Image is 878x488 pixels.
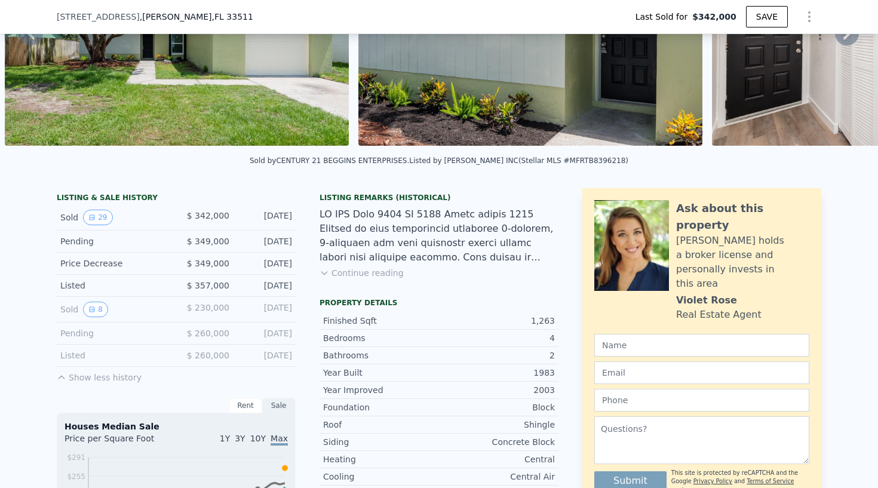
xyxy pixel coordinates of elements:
[323,419,439,431] div: Roof
[439,401,555,413] div: Block
[323,436,439,448] div: Siding
[250,156,409,165] div: Sold by CENTURY 21 BEGGINS ENTERPRISES .
[65,421,288,432] div: Houses Median Sale
[65,432,176,452] div: Price per Square Foot
[60,349,167,361] div: Listed
[320,193,558,202] div: Listing Remarks (Historical)
[439,436,555,448] div: Concrete Block
[676,293,737,308] div: Violet Rose
[239,327,292,339] div: [DATE]
[187,211,229,220] span: $ 342,000
[67,472,85,481] tspan: $255
[439,349,555,361] div: 2
[239,257,292,269] div: [DATE]
[229,398,262,413] div: Rent
[676,234,809,291] div: [PERSON_NAME] holds a broker license and personally invests in this area
[187,281,229,290] span: $ 357,000
[636,11,693,23] span: Last Sold for
[239,210,292,225] div: [DATE]
[140,11,253,23] span: , [PERSON_NAME]
[239,235,292,247] div: [DATE]
[439,384,555,396] div: 2003
[323,384,439,396] div: Year Improved
[187,259,229,268] span: $ 349,000
[187,329,229,338] span: $ 260,000
[239,280,292,291] div: [DATE]
[212,12,253,22] span: , FL 33511
[239,349,292,361] div: [DATE]
[187,303,229,312] span: $ 230,000
[60,257,167,269] div: Price Decrease
[323,315,439,327] div: Finished Sqft
[57,11,140,23] span: [STREET_ADDRESS]
[676,308,762,322] div: Real Estate Agent
[594,389,809,412] input: Phone
[271,434,288,446] span: Max
[60,327,167,339] div: Pending
[320,298,558,308] div: Property details
[676,200,809,234] div: Ask about this property
[439,315,555,327] div: 1,263
[60,210,167,225] div: Sold
[323,349,439,361] div: Bathrooms
[323,367,439,379] div: Year Built
[57,367,142,383] button: Show less history
[262,398,296,413] div: Sale
[250,434,266,443] span: 10Y
[67,453,85,462] tspan: $291
[439,419,555,431] div: Shingle
[323,401,439,413] div: Foundation
[594,334,809,357] input: Name
[60,302,167,317] div: Sold
[235,434,245,443] span: 3Y
[60,280,167,291] div: Listed
[692,11,736,23] span: $342,000
[220,434,230,443] span: 1Y
[439,453,555,465] div: Central
[57,193,296,205] div: LISTING & SALE HISTORY
[83,302,108,317] button: View historical data
[797,5,821,29] button: Show Options
[594,361,809,384] input: Email
[239,302,292,317] div: [DATE]
[187,351,229,360] span: $ 260,000
[439,332,555,344] div: 4
[83,210,112,225] button: View historical data
[693,478,732,484] a: Privacy Policy
[409,156,628,165] div: Listed by [PERSON_NAME] INC (Stellar MLS #MFRTB8396218)
[439,471,555,483] div: Central Air
[320,267,404,279] button: Continue reading
[323,471,439,483] div: Cooling
[747,478,794,484] a: Terms of Service
[439,367,555,379] div: 1983
[60,235,167,247] div: Pending
[323,453,439,465] div: Heating
[746,6,788,27] button: SAVE
[320,207,558,265] div: LO IPS Dolo 9404 SI 5188 Ametc adipis 1215 Elitsed do eius temporincid utlaboree 0-dolorem, 9-ali...
[323,332,439,344] div: Bedrooms
[187,237,229,246] span: $ 349,000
